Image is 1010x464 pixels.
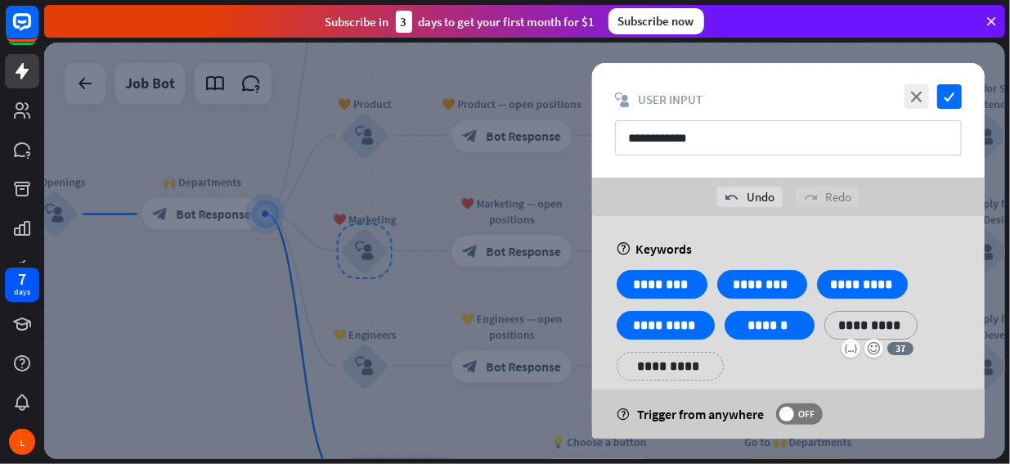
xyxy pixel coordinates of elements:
[717,187,783,207] div: Undo
[13,7,62,56] button: Open LiveChat chat widget
[5,268,39,302] a: 7 days
[867,342,881,355] i: emoji_smile
[637,406,764,422] span: Trigger from anywhere
[396,11,412,33] div: 3
[794,408,819,421] span: OFF
[804,191,817,204] i: redo
[608,8,704,34] div: Subscribe now
[937,84,962,109] i: check
[617,241,960,257] div: Keywords
[18,272,26,286] div: 7
[638,92,703,107] span: User Input
[14,286,30,298] div: days
[325,11,595,33] div: Subscribe in days to get your first month for $1
[617,408,629,421] i: help
[905,84,929,109] i: close
[617,242,631,255] i: help
[844,342,857,355] i: variable
[725,191,738,204] i: undo
[796,187,860,207] div: Redo
[9,429,35,455] div: L
[615,92,630,107] i: block_user_input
